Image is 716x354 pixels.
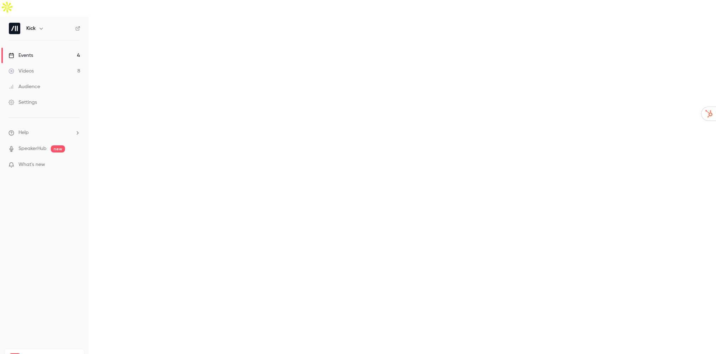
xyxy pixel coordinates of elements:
[51,145,65,152] span: new
[26,25,36,32] h6: Kick
[9,99,37,106] div: Settings
[9,83,40,90] div: Audience
[18,161,45,168] span: What's new
[9,68,34,75] div: Videos
[9,129,80,136] li: help-dropdown-opener
[18,129,29,136] span: Help
[9,52,33,59] div: Events
[72,162,80,168] iframe: Noticeable Trigger
[9,23,20,34] img: Kick
[18,145,47,152] a: SpeakerHub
